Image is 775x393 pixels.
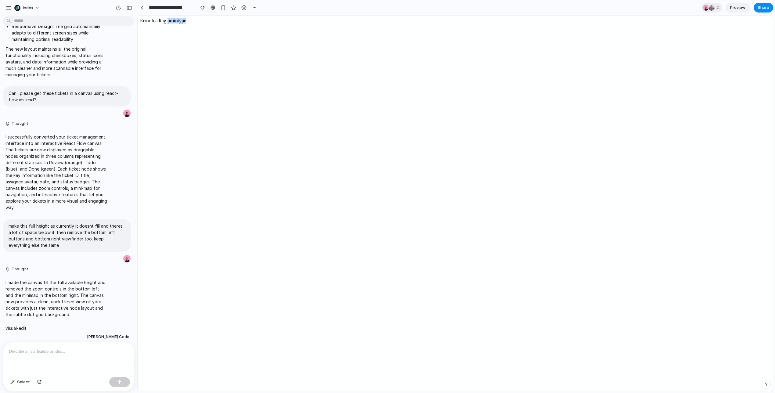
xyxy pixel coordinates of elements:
p: Can I please get these tickets in a canvas using react-flow instead? [9,90,125,103]
button: Select [7,377,33,387]
span: Select [17,379,30,385]
strong: Responsive Design [12,24,53,29]
div: 2 [701,3,722,13]
span: Index [23,5,33,11]
li: : The grid automatically adapts to different screen sizes while maintaining optimal readability [12,23,107,42]
p: The new layout maintains all the original functionality including checkboxes, status icons, avata... [5,46,107,78]
p: make this full height as currently it doesnt fill and theres a lot of space below it. then remove... [9,223,125,248]
span: 2 [716,5,721,11]
button: Share [754,3,773,13]
p: visual-edit [5,325,27,331]
span: Share [758,5,769,11]
body: Error loading prototype [2,2,633,373]
p: I made the canvas fill the full available height and removed the zoom controls in the bottom left... [5,279,107,318]
p: I successfully converted your ticket management interface into an interactive React Flow canvas! ... [5,134,107,211]
span: Preview [730,5,745,11]
a: Preview [726,3,750,13]
button: Index [12,3,43,13]
button: [PERSON_NAME] Code [85,331,131,342]
span: [PERSON_NAME] Code [87,334,129,340]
